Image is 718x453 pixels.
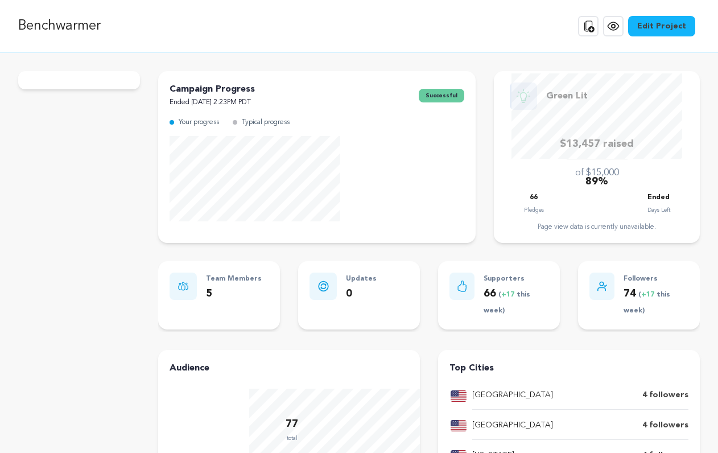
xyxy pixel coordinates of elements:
[286,416,298,433] p: 77
[18,16,101,36] p: Benchwarmer
[624,286,688,319] p: 74
[449,361,688,375] h4: Top Cities
[286,433,298,444] p: total
[524,204,544,216] p: Pledges
[484,291,530,315] span: ( this week)
[179,116,219,129] p: Your progress
[585,174,608,190] p: 89%
[575,166,619,180] p: of $15,000
[206,273,262,286] p: Team Members
[642,419,688,433] p: 4 followers
[346,273,377,286] p: Updates
[624,291,670,315] span: ( this week)
[170,83,255,96] p: Campaign Progress
[346,286,377,302] p: 0
[484,273,548,286] p: Supporters
[642,389,688,402] p: 4 followers
[647,204,670,216] p: Days Left
[419,89,464,102] span: successful
[170,361,408,375] h4: Audience
[641,291,657,298] span: +17
[501,291,517,298] span: +17
[647,191,670,204] p: Ended
[472,389,553,402] p: [GEOGRAPHIC_DATA]
[472,419,553,433] p: [GEOGRAPHIC_DATA]
[170,96,255,109] p: Ended [DATE] 2:23PM PDT
[484,286,548,319] p: 66
[530,191,538,204] p: 66
[242,116,290,129] p: Typical progress
[206,286,262,302] p: 5
[624,273,688,286] p: Followers
[505,223,688,232] div: Page view data is currently unavailable.
[628,16,695,36] a: Edit Project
